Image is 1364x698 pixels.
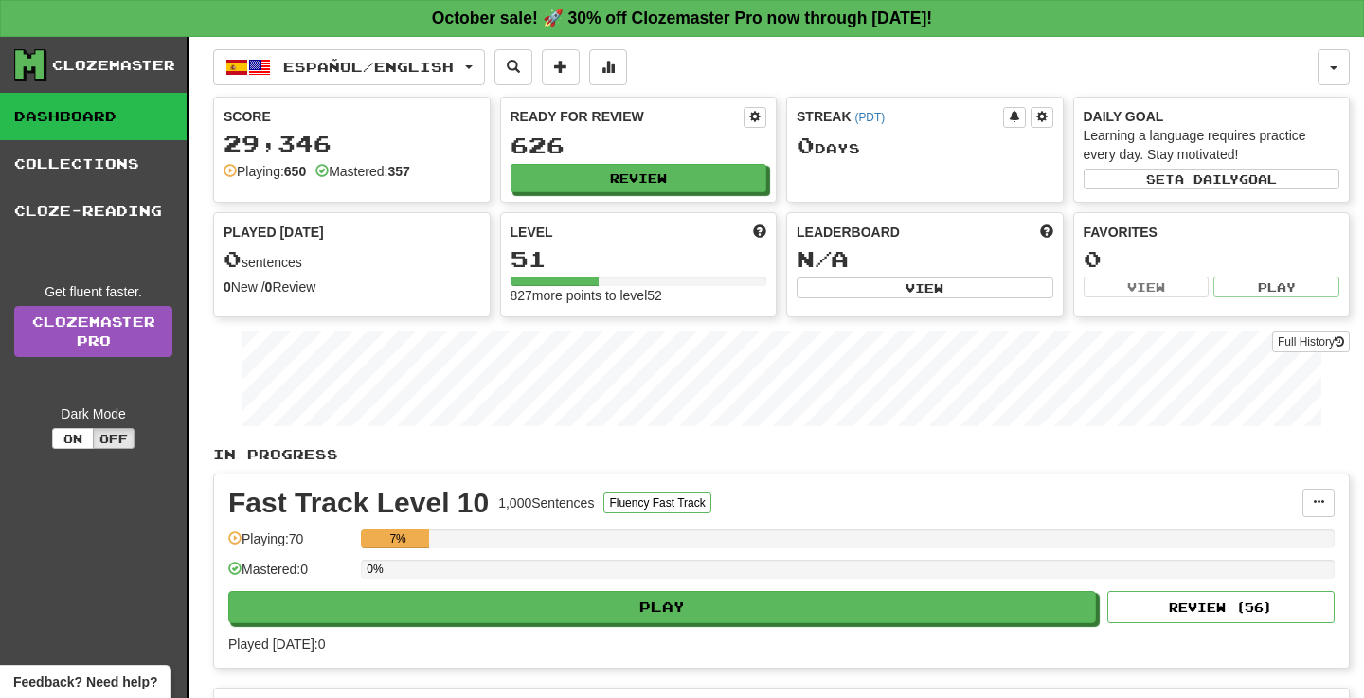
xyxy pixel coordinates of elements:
[797,132,815,158] span: 0
[1084,277,1210,297] button: View
[1084,247,1340,271] div: 0
[224,245,242,272] span: 0
[228,636,325,652] span: Played [DATE]: 0
[224,162,306,181] div: Playing:
[1084,107,1340,126] div: Daily Goal
[603,492,710,513] button: Fluency Fast Track
[228,591,1096,623] button: Play
[589,49,627,85] button: More stats
[224,223,324,242] span: Played [DATE]
[367,529,429,548] div: 7%
[224,279,231,295] strong: 0
[797,223,900,242] span: Leaderboard
[1272,331,1350,352] button: Full History
[213,445,1350,464] p: In Progress
[284,164,306,179] strong: 650
[265,279,273,295] strong: 0
[93,428,135,449] button: Off
[511,134,767,157] div: 626
[224,277,480,296] div: New / Review
[854,111,885,124] a: (PDT)
[315,162,410,181] div: Mastered:
[511,223,553,242] span: Level
[224,247,480,272] div: sentences
[283,59,454,75] span: Español / English
[213,49,485,85] button: Español/English
[228,529,351,561] div: Playing: 70
[228,489,489,517] div: Fast Track Level 10
[1084,169,1340,189] button: Seta dailygoal
[224,107,480,126] div: Score
[52,428,94,449] button: On
[224,132,480,155] div: 29,346
[432,9,932,27] strong: October sale! 🚀 30% off Clozemaster Pro now through [DATE]!
[387,164,409,179] strong: 357
[14,306,172,357] a: ClozemasterPro
[1084,126,1340,164] div: Learning a language requires practice every day. Stay motivated!
[1107,591,1335,623] button: Review (56)
[511,107,745,126] div: Ready for Review
[1040,223,1053,242] span: This week in points, UTC
[511,286,767,305] div: 827 more points to level 52
[13,672,157,691] span: Open feedback widget
[797,107,1003,126] div: Streak
[498,493,594,512] div: 1,000 Sentences
[797,134,1053,158] div: Day s
[511,164,767,192] button: Review
[753,223,766,242] span: Score more points to level up
[797,245,849,272] span: N/A
[1084,223,1340,242] div: Favorites
[1213,277,1339,297] button: Play
[494,49,532,85] button: Search sentences
[542,49,580,85] button: Add sentence to collection
[52,56,175,75] div: Clozemaster
[511,247,767,271] div: 51
[228,560,351,591] div: Mastered: 0
[14,404,172,423] div: Dark Mode
[797,277,1053,298] button: View
[1175,172,1239,186] span: a daily
[14,282,172,301] div: Get fluent faster.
